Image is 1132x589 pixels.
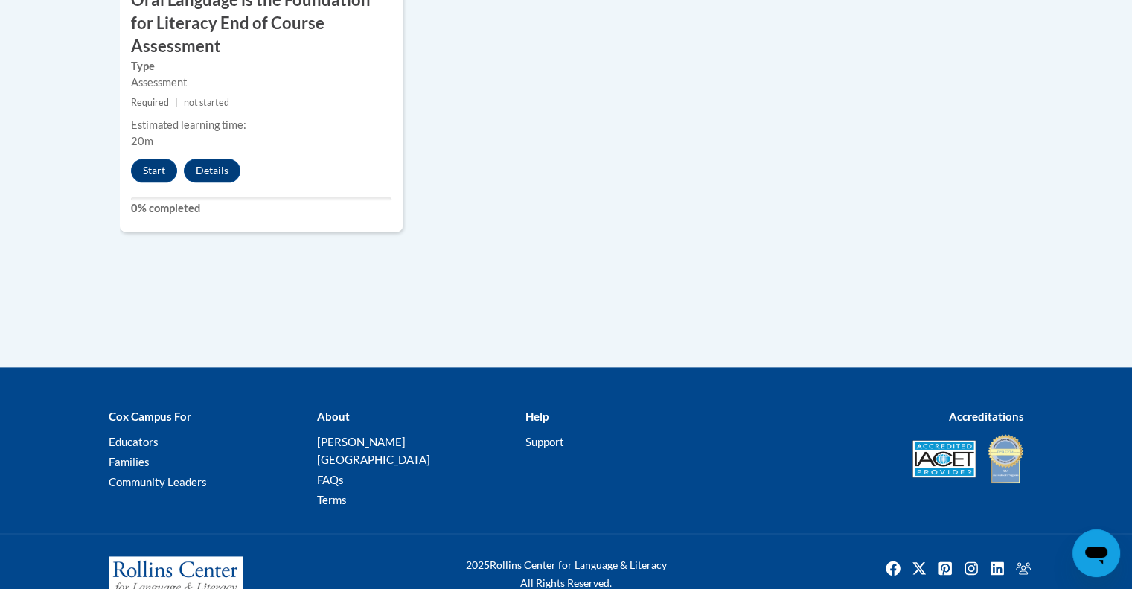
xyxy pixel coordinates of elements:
[985,556,1009,580] img: LinkedIn icon
[1011,556,1035,580] img: Facebook group icon
[1011,556,1035,580] a: Facebook Group
[109,475,207,488] a: Community Leaders
[881,556,905,580] a: Facebook
[987,433,1024,485] img: IDA® Accredited
[131,58,391,74] label: Type
[933,556,957,580] img: Pinterest icon
[466,558,490,571] span: 2025
[1072,529,1120,577] iframe: Button to launch messaging window
[525,410,548,423] b: Help
[131,97,169,108] span: Required
[316,435,429,466] a: [PERSON_NAME][GEOGRAPHIC_DATA]
[933,556,957,580] a: Pinterest
[184,159,240,182] button: Details
[949,410,1024,423] b: Accreditations
[959,556,983,580] a: Instagram
[131,200,391,217] label: 0% completed
[907,556,931,580] a: Twitter
[316,473,343,486] a: FAQs
[109,435,159,448] a: Educators
[985,556,1009,580] a: Linkedin
[881,556,905,580] img: Facebook icon
[912,440,976,477] img: Accredited IACET® Provider
[316,410,349,423] b: About
[525,435,563,448] a: Support
[131,117,391,133] div: Estimated learning time:
[131,135,153,147] span: 20m
[184,97,229,108] span: not started
[959,556,983,580] img: Instagram icon
[109,455,150,468] a: Families
[131,159,177,182] button: Start
[109,410,191,423] b: Cox Campus For
[131,74,391,91] div: Assessment
[907,556,931,580] img: Twitter icon
[316,493,346,506] a: Terms
[175,97,178,108] span: |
